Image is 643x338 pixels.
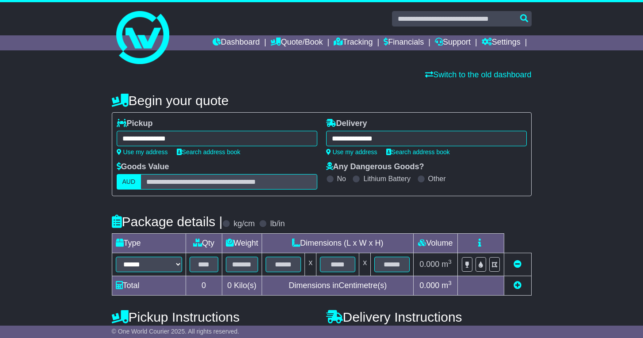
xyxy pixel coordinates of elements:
h4: Begin your quote [112,93,532,108]
span: © One World Courier 2025. All rights reserved. [112,328,240,335]
span: 0.000 [419,281,439,290]
span: 0.000 [419,260,439,269]
a: Tracking [334,35,373,50]
td: Volume [414,234,457,253]
a: Search address book [386,148,450,156]
sup: 3 [448,280,452,286]
label: Delivery [326,119,367,129]
td: Weight [222,234,262,253]
a: Settings [482,35,521,50]
a: Add new item [514,281,521,290]
label: kg/cm [233,219,255,229]
h4: Package details | [112,214,223,229]
a: Dashboard [213,35,260,50]
label: Pickup [117,119,153,129]
a: Quote/Book [270,35,323,50]
a: Financials [384,35,424,50]
span: m [441,260,452,269]
label: No [337,175,346,183]
td: Dimensions (L x W x H) [262,234,414,253]
span: 0 [227,281,232,290]
label: Any Dangerous Goods? [326,162,424,172]
a: Search address book [177,148,240,156]
a: Remove this item [514,260,521,269]
span: m [441,281,452,290]
label: Goods Value [117,162,169,172]
h4: Delivery Instructions [326,310,532,324]
td: x [305,253,316,276]
td: x [359,253,371,276]
label: AUD [117,174,141,190]
td: Total [112,276,186,296]
sup: 3 [448,258,452,265]
td: Type [112,234,186,253]
label: Other [428,175,446,183]
a: Use my address [117,148,168,156]
td: Dimensions in Centimetre(s) [262,276,414,296]
a: Use my address [326,148,377,156]
h4: Pickup Instructions [112,310,317,324]
a: Switch to the old dashboard [425,70,531,79]
td: Kilo(s) [222,276,262,296]
td: Qty [186,234,222,253]
label: lb/in [270,219,285,229]
label: Lithium Battery [363,175,411,183]
td: 0 [186,276,222,296]
a: Support [435,35,471,50]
